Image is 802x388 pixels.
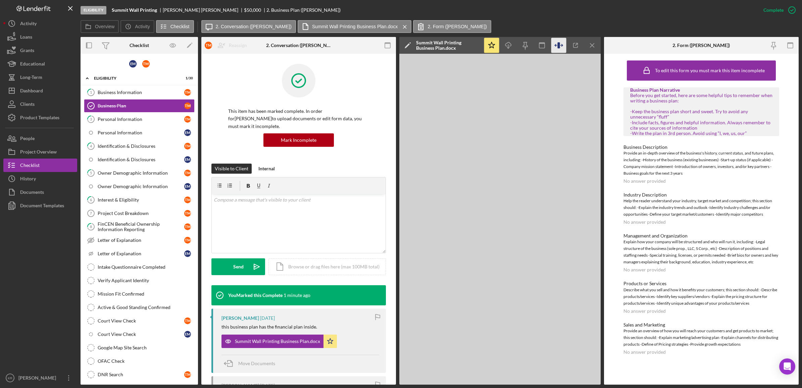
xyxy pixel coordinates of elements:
[84,368,195,381] a: DNR SearchTM
[623,281,779,286] div: Products or Services
[201,39,254,52] button: TMReassign
[298,20,411,33] button: Summit Wall Printing Business Plan.docx
[779,358,795,375] div: Open Intercom Messenger
[84,247,195,260] a: Letter of ExplanationEM
[623,233,779,239] div: Management and Organization
[84,180,195,193] a: Owner Demographic InformationEM
[84,354,195,368] a: OFAC Check
[312,24,398,29] label: Summit Wall Printing Business Plan.docx
[8,376,12,380] text: KR
[98,221,184,232] div: FinCEN Beneficial Ownership Information Reporting
[129,60,137,68] div: E M
[20,199,64,214] div: Document Templates
[623,178,666,184] div: No answer provided
[3,172,77,185] button: History
[623,267,666,272] div: No answer provided
[255,164,278,174] button: Internal
[98,358,194,364] div: OFAC Check
[757,3,799,17] button: Complete
[20,17,37,32] div: Activity
[98,251,184,256] div: Letter of Explanation
[84,86,195,99] a: 1Business InformationTM
[81,6,106,14] div: Eligibility
[184,129,191,136] div: E M
[20,84,43,99] div: Dashboard
[90,144,92,148] tspan: 4
[184,331,191,338] div: E M
[20,145,57,160] div: Project Overview
[3,185,77,199] button: Documents
[156,20,194,33] button: Checklist
[3,371,77,385] button: KR[PERSON_NAME]
[20,97,35,113] div: Clients
[655,68,765,73] div: To edit this form you must mark this item incomplete
[120,20,154,33] button: Activity
[98,264,194,270] div: Intake Questionnaire Completed
[90,90,92,94] tspan: 1
[281,133,316,147] div: Mark Incomplete
[3,57,77,71] button: Educational
[623,287,779,307] div: Describe what you sell and how it benefits your customers; this section should: -Describe product...
[630,87,772,93] div: Business Plan Narrative
[623,192,779,198] div: Industry Description
[228,293,283,298] div: You Marked this Complete
[84,328,195,341] a: Court View CheckEM
[135,24,150,29] label: Activity
[3,159,77,172] a: Checklist
[98,291,194,297] div: Mission Fit Confirmed
[244,7,261,13] span: $50,000
[201,20,296,33] button: 2. Conversation ([PERSON_NAME])
[170,24,190,29] label: Checklist
[3,84,77,97] a: Dashboard
[184,170,191,176] div: T M
[428,24,487,29] label: 2. Form ([PERSON_NAME])
[184,371,191,378] div: T M
[3,199,77,212] button: Document Templates
[84,139,195,153] a: 4Identification & DisclosuresTM
[258,164,275,174] div: Internal
[3,30,77,44] a: Loans
[98,318,184,324] div: Court View Check
[20,44,34,59] div: Grants
[184,250,191,257] div: E M
[3,17,77,30] button: Activity
[623,308,666,314] div: No answer provided
[211,164,252,174] button: Visible to Client
[3,44,77,57] button: Grants
[221,315,259,321] div: [PERSON_NAME]
[260,315,275,321] time: 2025-09-24 00:37
[20,159,40,174] div: Checklist
[98,278,194,283] div: Verify Applicant Identity
[205,42,212,49] div: T M
[84,233,195,247] a: Letter of ExplanationTM
[235,339,320,344] div: Summit Wall Printing Business Plan.docx
[98,332,184,337] div: Court View Check
[98,345,194,350] div: Google Map Site Search
[3,71,77,84] button: Long-Term
[20,57,45,72] div: Educational
[3,145,77,159] a: Project Overview
[211,258,265,275] button: Send
[623,328,779,348] div: Provide an overview of how you will reach your customers and get products to market; this section...
[98,184,184,189] div: Owner Demographic Information
[221,324,317,330] div: this business plan has the financial plan inside.
[98,305,194,310] div: Active & Good Standing Confirmed
[184,197,191,203] div: T M
[130,43,149,48] div: Checklist
[3,111,77,124] a: Product Templates
[184,102,191,109] div: T M
[184,317,191,324] div: T M
[284,293,310,298] time: 2025-09-26 20:50
[3,97,77,111] a: Clients
[98,157,184,162] div: Identification & Disclosures
[672,43,730,48] div: 2. Form ([PERSON_NAME])
[184,183,191,190] div: E M
[221,355,282,372] button: Move Documents
[90,211,92,215] tspan: 7
[399,54,601,385] iframe: Document Preview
